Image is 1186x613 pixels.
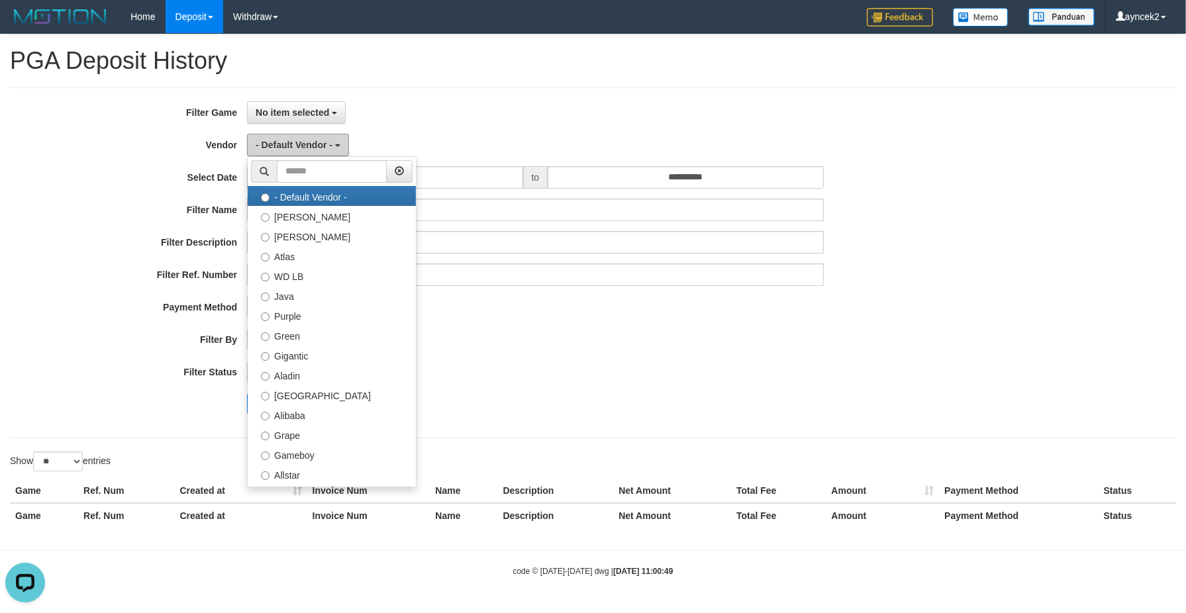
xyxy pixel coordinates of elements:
[261,432,270,440] input: Grape
[248,246,416,265] label: Atlas
[10,451,111,471] label: Show entries
[307,479,430,503] th: Invoice Num
[175,503,307,528] th: Created at
[261,372,270,381] input: Aladin
[613,503,731,528] th: Net Amount
[248,365,416,385] label: Aladin
[826,479,940,503] th: Amount
[261,213,270,222] input: [PERSON_NAME]
[248,404,416,424] label: Alibaba
[248,206,416,226] label: [PERSON_NAME]
[523,166,548,189] span: to
[5,5,45,45] button: Open LiveChat chat widget
[10,503,78,528] th: Game
[248,484,416,504] label: Xtr
[613,567,673,576] strong: [DATE] 11:00:49
[261,392,270,401] input: [GEOGRAPHIC_DATA]
[248,285,416,305] label: Java
[953,8,1009,26] img: Button%20Memo.svg
[1028,8,1095,26] img: panduan.png
[261,451,270,460] input: Gameboy
[939,479,1098,503] th: Payment Method
[261,412,270,420] input: Alibaba
[513,567,673,576] small: code © [DATE]-[DATE] dwg |
[78,479,174,503] th: Ref. Num
[497,479,613,503] th: Description
[939,503,1098,528] th: Payment Method
[33,451,83,471] select: Showentries
[307,503,430,528] th: Invoice Num
[1099,503,1176,528] th: Status
[248,385,416,404] label: [GEOGRAPHIC_DATA]
[175,479,307,503] th: Created at
[10,7,111,26] img: MOTION_logo.png
[261,193,270,202] input: - Default Vendor -
[10,48,1176,74] h1: PGA Deposit History
[430,503,497,528] th: Name
[256,140,332,150] span: - Default Vendor -
[248,345,416,365] label: Gigantic
[261,332,270,341] input: Green
[248,444,416,464] label: Gameboy
[248,186,416,206] label: - Default Vendor -
[248,424,416,444] label: Grape
[248,265,416,285] label: WD LB
[78,503,174,528] th: Ref. Num
[247,134,349,156] button: - Default Vendor -
[261,273,270,281] input: WD LB
[261,352,270,361] input: Gigantic
[248,464,416,484] label: Allstar
[430,479,497,503] th: Name
[261,253,270,261] input: Atlas
[261,471,270,480] input: Allstar
[731,503,826,528] th: Total Fee
[497,503,613,528] th: Description
[261,233,270,242] input: [PERSON_NAME]
[1099,479,1176,503] th: Status
[613,479,731,503] th: Net Amount
[261,293,270,301] input: Java
[247,101,346,124] button: No item selected
[256,107,329,118] span: No item selected
[261,312,270,321] input: Purple
[248,226,416,246] label: [PERSON_NAME]
[826,503,940,528] th: Amount
[731,479,826,503] th: Total Fee
[10,479,78,503] th: Game
[248,325,416,345] label: Green
[867,8,933,26] img: Feedback.jpg
[248,305,416,325] label: Purple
